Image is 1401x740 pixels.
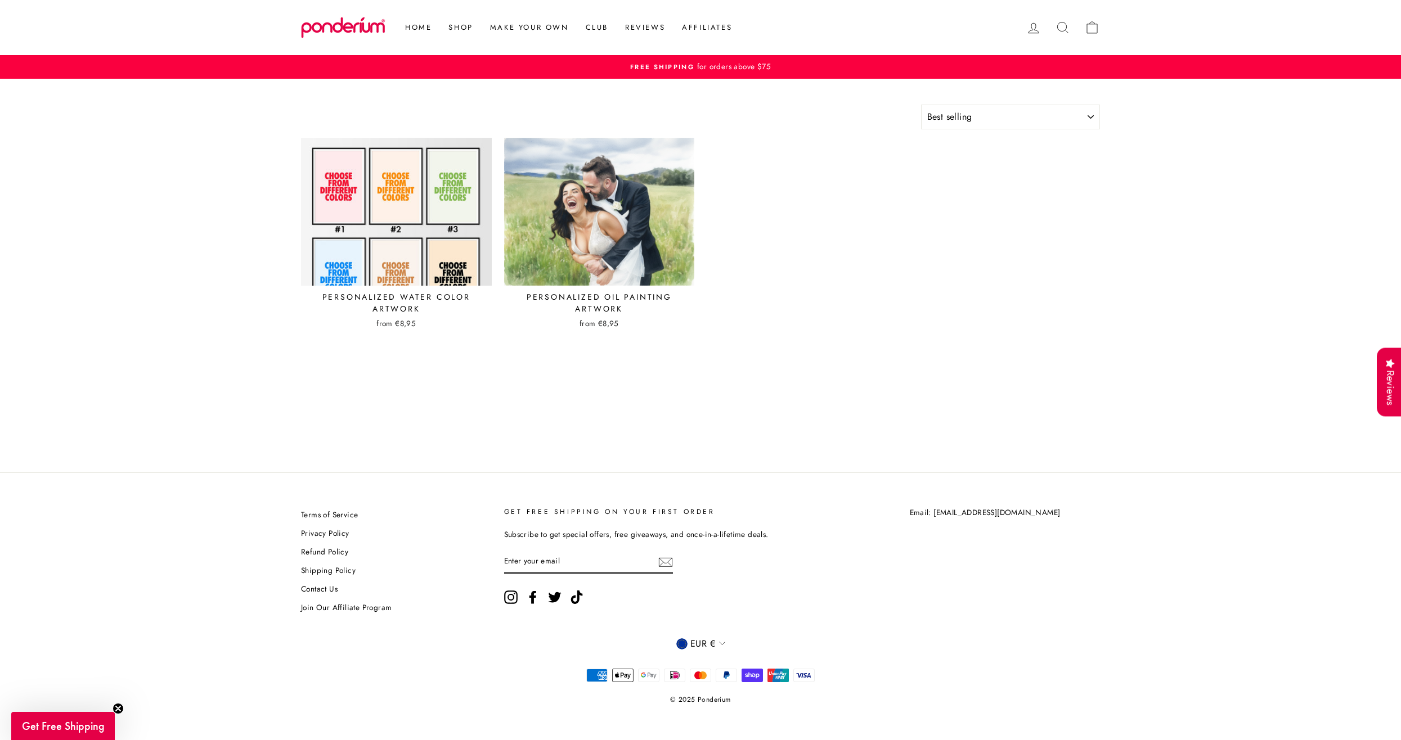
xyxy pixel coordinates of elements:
[301,138,492,333] a: Personalized Water Color Artwork from €8,95
[630,62,694,71] span: FREE Shipping
[11,712,115,740] div: Get Free ShippingClose teaser
[301,291,492,315] div: Personalized Water Color Artwork
[504,138,695,333] a: Personalized Oil Painting Artwork from €8,95
[910,507,1067,519] p: Email: [EMAIL_ADDRESS][DOMAIN_NAME]
[301,599,392,616] a: Join Our Affiliate Program
[504,318,695,329] div: from €8,95
[301,686,1100,710] p: © 2025 Ponderium
[673,17,740,38] a: Affiliates
[301,318,492,329] div: from €8,95
[113,703,124,714] button: Close teaser
[301,525,349,542] a: Privacy Policy
[301,581,338,598] a: Contact Us
[504,529,864,541] p: Subscribe to get special offers, free giveaways, and once-in-a-lifetime deals.
[504,507,864,517] p: GET FREE SHIPPING ON YOUR FIRST ORDER
[670,635,731,652] button: EUR €
[301,544,348,561] a: Refund Policy
[301,17,385,38] img: Ponderium
[1377,348,1401,417] div: Reviews
[577,17,617,38] a: Club
[694,61,771,72] span: for orders above $75
[397,17,440,38] a: Home
[22,719,105,733] span: Get Free Shipping
[301,507,358,524] a: Terms of Service
[440,17,481,38] a: Shop
[504,549,673,574] input: Enter your email
[658,554,673,568] button: Subscribe
[617,17,673,38] a: Reviews
[301,562,356,579] a: Shipping Policy
[482,17,577,38] a: Make Your Own
[391,17,740,38] ul: Primary
[690,637,715,651] span: EUR €
[504,291,695,315] div: Personalized Oil Painting Artwork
